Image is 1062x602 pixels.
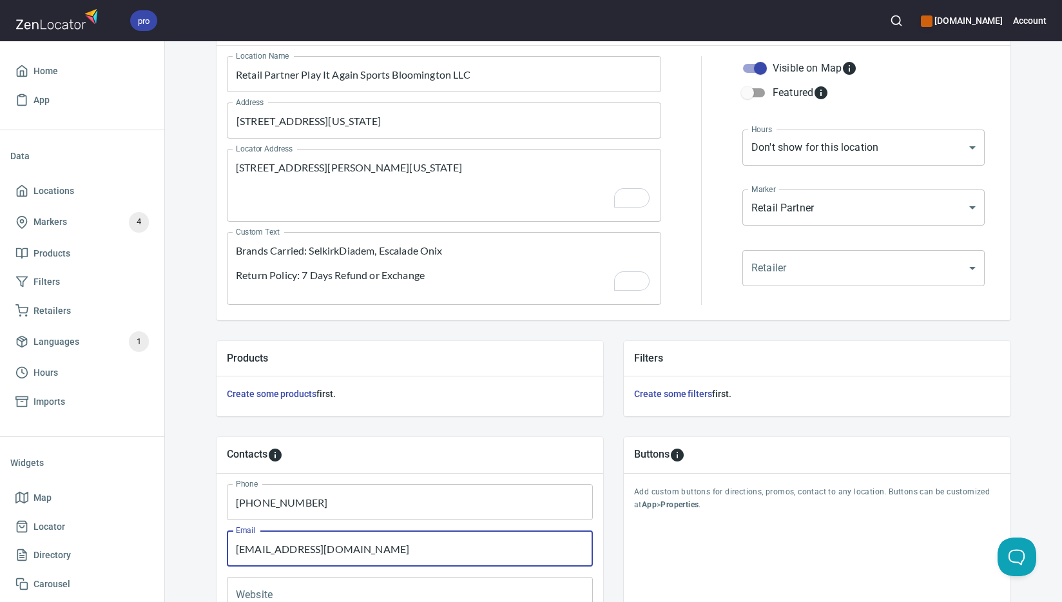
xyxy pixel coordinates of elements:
[10,57,154,86] a: Home
[773,85,829,101] div: Featured
[130,14,157,28] span: pro
[236,161,652,210] textarea: To enrich screen reader interactions, please activate Accessibility in Grammarly extension settings
[10,483,154,512] a: Map
[882,6,911,35] button: Search
[236,244,652,293] textarea: To enrich screen reader interactions, please activate Accessibility in Grammarly extension settings
[15,5,102,33] img: zenlocator
[267,447,283,463] svg: To add custom contact information for locations, please go to Apps > Properties > Contacts.
[670,447,685,463] svg: To add custom buttons for locations, please go to Apps > Properties > Buttons.
[742,189,985,226] div: Retail Partner
[34,92,50,108] span: App
[130,10,157,31] div: pro
[742,250,985,286] div: ​
[10,541,154,570] a: Directory
[34,274,60,290] span: Filters
[773,61,857,76] div: Visible on Map
[10,206,154,239] a: Markers4
[10,267,154,296] a: Filters
[1013,6,1047,35] button: Account
[921,15,932,27] button: color-CE600E
[34,547,71,563] span: Directory
[10,239,154,268] a: Products
[34,490,52,506] span: Map
[227,389,316,399] a: Create some products
[742,130,985,166] div: Don't show for this location
[34,303,71,319] span: Retailers
[634,387,1000,401] h6: first.
[998,538,1036,576] iframe: Help Scout Beacon - Open
[10,296,154,325] a: Retailers
[10,447,154,478] li: Widgets
[634,351,1000,365] h5: Filters
[34,519,65,535] span: Locator
[634,389,712,399] a: Create some filters
[842,61,857,76] svg: Whether the location is visible on the map.
[227,447,267,463] h5: Contacts
[10,570,154,599] a: Carousel
[921,6,1003,35] div: Manage your apps
[129,215,149,229] span: 4
[34,576,70,592] span: Carousel
[10,512,154,541] a: Locator
[34,183,74,199] span: Locations
[34,365,58,381] span: Hours
[10,177,154,206] a: Locations
[642,500,657,509] b: App
[34,334,79,350] span: Languages
[634,447,670,463] h5: Buttons
[34,394,65,410] span: Imports
[34,63,58,79] span: Home
[227,351,593,365] h5: Products
[10,387,154,416] a: Imports
[661,500,699,509] b: Properties
[634,486,1000,512] p: Add custom buttons for directions, promos, contact to any location. Buttons can be customized at > .
[129,335,149,349] span: 1
[10,325,154,358] a: Languages1
[921,14,1003,28] h6: [DOMAIN_NAME]
[227,387,593,401] h6: first.
[10,86,154,115] a: App
[1013,14,1047,28] h6: Account
[34,214,67,230] span: Markers
[10,358,154,387] a: Hours
[813,85,829,101] svg: Featured locations are moved to the top of the search results list.
[10,141,154,171] li: Data
[34,246,70,262] span: Products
